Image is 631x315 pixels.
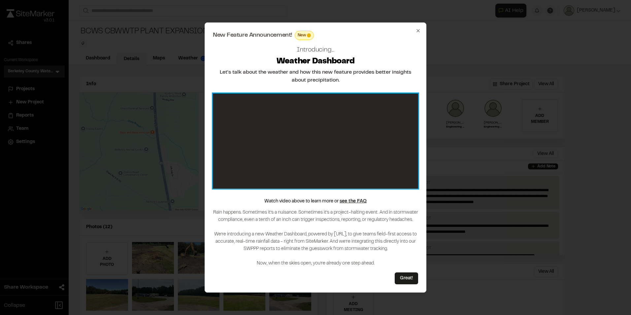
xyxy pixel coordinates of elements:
[298,32,306,38] span: New
[277,56,355,67] h2: Weather Dashboard
[264,198,367,205] p: Watch video above to learn more or
[295,31,314,40] div: This feature is brand new! Enjoy!
[213,68,418,84] h2: Let's talk about the weather and how this new feature provides better insights about precipitation.
[395,272,418,284] button: Great!
[307,33,311,37] span: This feature is brand new! Enjoy!
[213,209,418,267] p: Rain happens. Sometimes it’s a nuisance. Sometimes it’s a project-halting event. And in stormwate...
[297,45,334,55] h2: Introducing...
[340,199,367,203] a: see the FAQ
[213,32,292,38] span: New Feature Announcement!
